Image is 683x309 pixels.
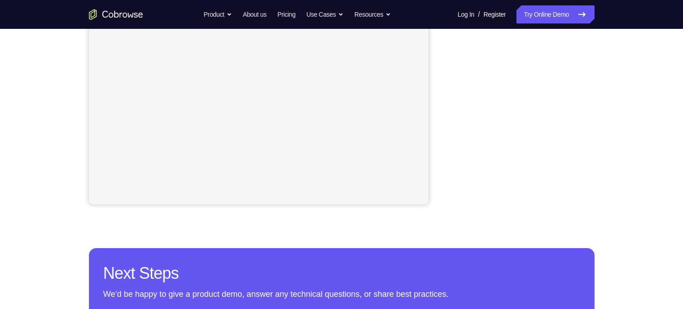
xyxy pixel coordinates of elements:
a: Try Online Demo [516,5,594,23]
p: We’d be happy to give a product demo, answer any technical questions, or share best practices. [103,288,580,300]
a: Pricing [277,5,295,23]
button: Product [204,5,232,23]
a: About us [243,5,266,23]
a: Register [483,5,506,23]
a: Go to the home page [89,9,143,20]
span: / [478,9,480,20]
button: Use Cases [307,5,344,23]
a: Log In [458,5,474,23]
h2: Next Steps [103,263,580,284]
button: Resources [354,5,391,23]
